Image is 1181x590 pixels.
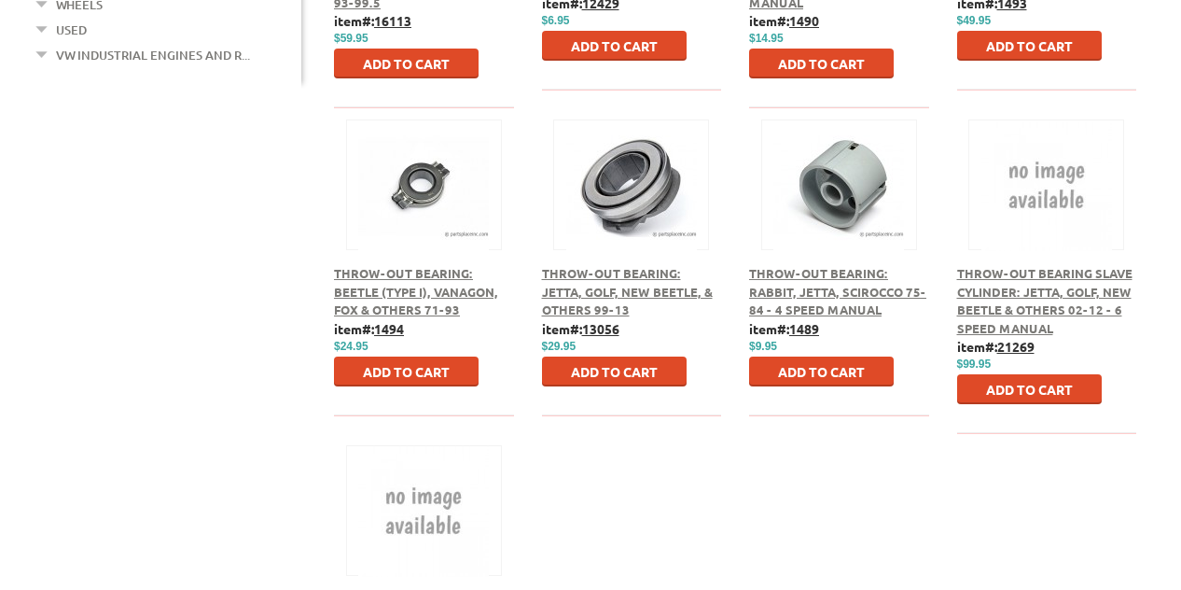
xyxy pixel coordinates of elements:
[542,14,570,27] span: $6.95
[749,265,926,317] a: Throw-out Bearing: Rabbit, Jetta, Scirocco 75-84 - 4 Speed Manual
[363,55,450,72] span: Add to Cart
[334,340,368,353] span: $24.95
[997,338,1035,355] u: 21269
[542,340,577,353] span: $29.95
[789,12,819,29] u: 1490
[749,320,819,337] b: item#:
[749,357,894,386] button: Add to Cart
[957,338,1035,355] b: item#:
[582,320,619,337] u: 13056
[957,374,1102,404] button: Add to Cart
[334,357,479,386] button: Add to Cart
[986,381,1073,398] span: Add to Cart
[542,31,687,61] button: Add to Cart
[778,363,865,380] span: Add to Cart
[363,363,450,380] span: Add to Cart
[56,18,87,42] a: Used
[571,37,658,54] span: Add to Cart
[957,31,1102,61] button: Add to Cart
[749,32,784,45] span: $14.95
[542,357,687,386] button: Add to Cart
[374,12,411,29] u: 16113
[334,320,404,337] b: item#:
[334,265,498,317] a: Throw-out Bearing: Beetle (Type I), Vanagon, Fox & Others 71-93
[957,265,1132,336] a: Throw-out Bearing Slave Cylinder: Jetta, Golf, New Beetle & Others 02-12 - 6 Speed Manual
[334,49,479,78] button: Add to Cart
[542,265,713,317] a: Throw-out Bearing: Jetta, Golf, New Beetle, & Others 99-13
[334,12,411,29] b: item#:
[749,340,777,353] span: $9.95
[957,14,992,27] span: $49.95
[334,32,368,45] span: $59.95
[571,363,658,380] span: Add to Cart
[986,37,1073,54] span: Add to Cart
[789,320,819,337] u: 1489
[749,49,894,78] button: Add to Cart
[778,55,865,72] span: Add to Cart
[374,320,404,337] u: 1494
[56,43,250,67] a: VW Industrial Engines and R...
[957,358,992,371] span: $99.95
[542,320,619,337] b: item#:
[749,12,819,29] b: item#:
